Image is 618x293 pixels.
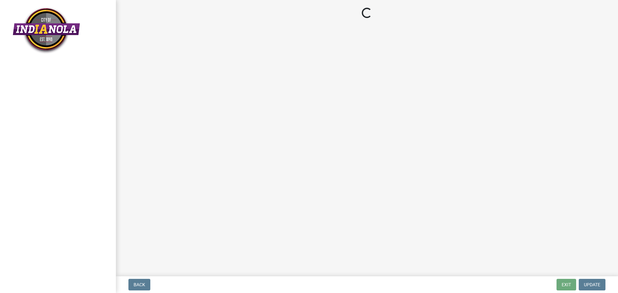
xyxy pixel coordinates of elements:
span: Back [134,282,145,287]
button: Exit [557,279,576,290]
span: Update [584,282,600,287]
img: City of Indianola, Iowa [13,7,80,54]
button: Update [579,279,605,290]
button: Back [128,279,150,290]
